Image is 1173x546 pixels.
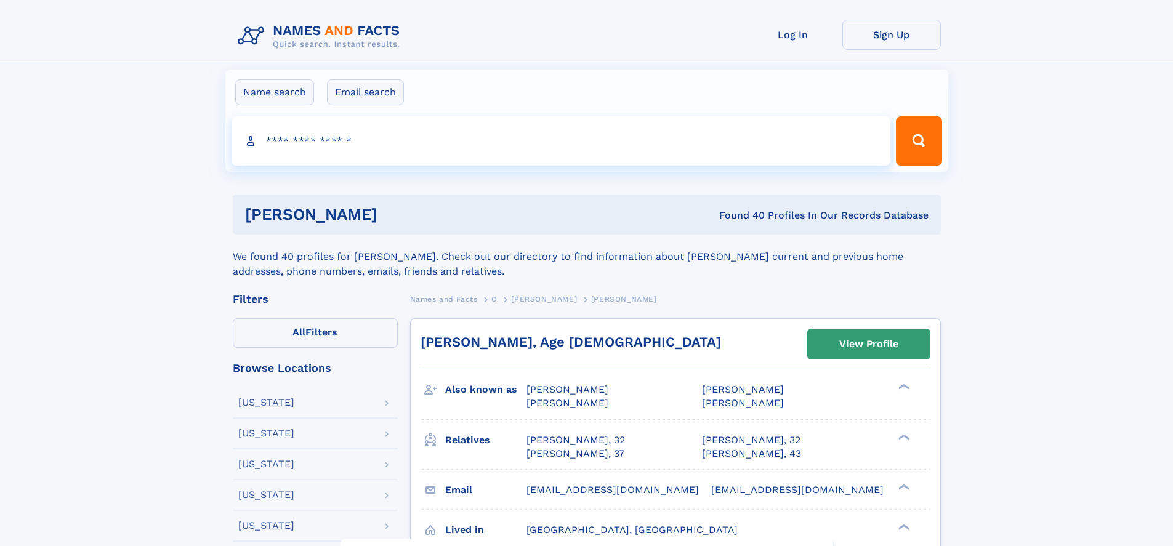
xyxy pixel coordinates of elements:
[511,295,577,303] span: [PERSON_NAME]
[548,209,929,222] div: Found 40 Profiles In Our Records Database
[808,329,930,359] a: View Profile
[245,207,549,222] h1: [PERSON_NAME]
[895,483,910,491] div: ❯
[702,383,784,395] span: [PERSON_NAME]
[896,116,941,166] button: Search Button
[233,294,398,305] div: Filters
[233,235,941,279] div: We found 40 profiles for [PERSON_NAME]. Check out our directory to find information about [PERSON...
[235,79,314,105] label: Name search
[238,428,294,438] div: [US_STATE]
[895,433,910,441] div: ❯
[895,383,910,391] div: ❯
[232,116,891,166] input: search input
[445,430,526,451] h3: Relatives
[511,291,577,307] a: [PERSON_NAME]
[491,291,498,307] a: O
[410,291,478,307] a: Names and Facts
[238,459,294,469] div: [US_STATE]
[445,520,526,540] h3: Lived in
[842,20,941,50] a: Sign Up
[238,398,294,407] div: [US_STATE]
[702,447,801,460] a: [PERSON_NAME], 43
[702,433,800,447] a: [PERSON_NAME], 32
[526,484,699,496] span: [EMAIL_ADDRESS][DOMAIN_NAME]
[895,523,910,531] div: ❯
[445,379,526,400] h3: Also known as
[744,20,842,50] a: Log In
[292,326,305,338] span: All
[327,79,404,105] label: Email search
[526,524,738,536] span: [GEOGRAPHIC_DATA], [GEOGRAPHIC_DATA]
[526,433,625,447] a: [PERSON_NAME], 32
[421,334,721,350] a: [PERSON_NAME], Age [DEMOGRAPHIC_DATA]
[233,20,410,53] img: Logo Names and Facts
[526,397,608,409] span: [PERSON_NAME]
[526,383,608,395] span: [PERSON_NAME]
[238,521,294,531] div: [US_STATE]
[839,330,898,358] div: View Profile
[233,363,398,374] div: Browse Locations
[711,484,884,496] span: [EMAIL_ADDRESS][DOMAIN_NAME]
[233,318,398,348] label: Filters
[702,397,784,409] span: [PERSON_NAME]
[238,490,294,500] div: [US_STATE]
[526,447,624,460] a: [PERSON_NAME], 37
[445,480,526,500] h3: Email
[491,295,498,303] span: O
[591,295,657,303] span: [PERSON_NAME]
